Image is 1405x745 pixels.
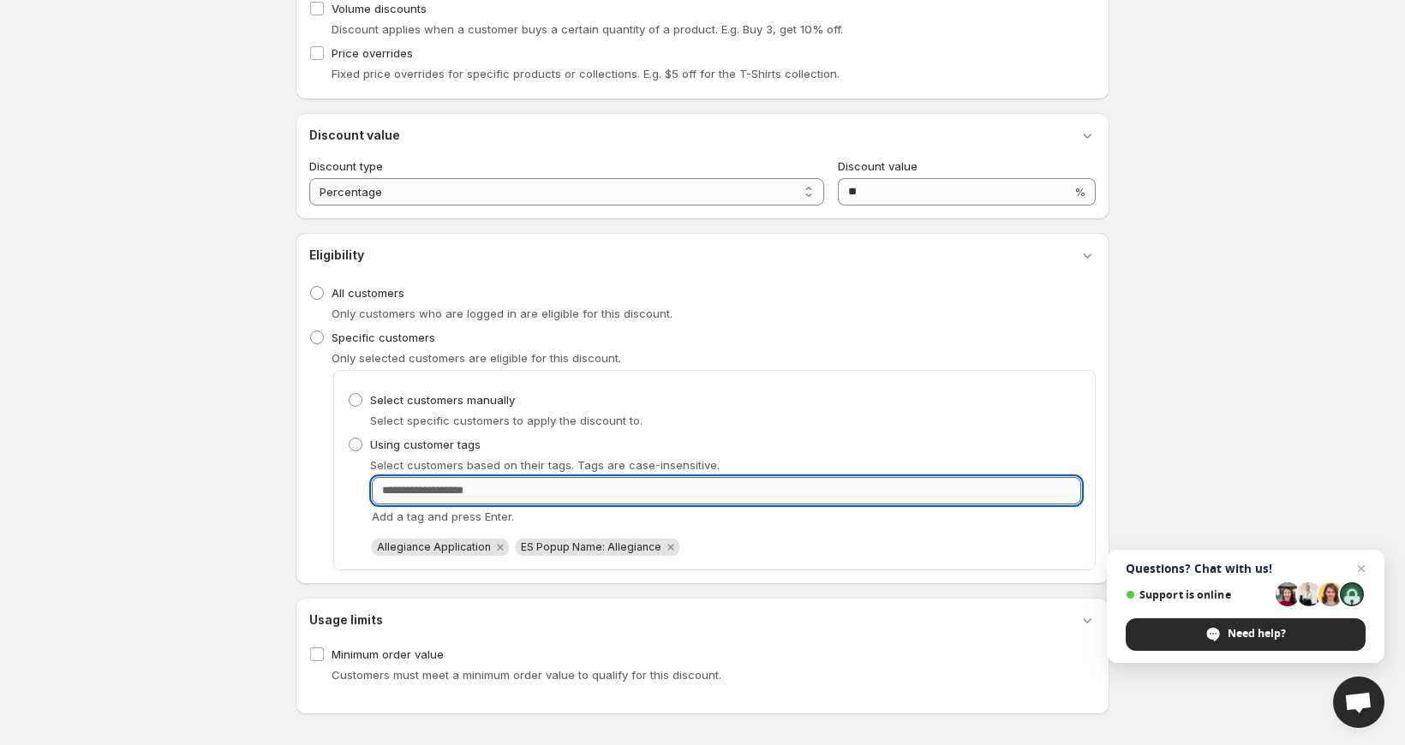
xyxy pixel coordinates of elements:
span: Fixed price overrides for specific products or collections. E.g. $5 off for the T-Shirts collection. [332,67,840,80]
span: Specific customers [332,331,435,344]
span: Minimum order value [332,647,444,661]
a: Open chat [1333,676,1384,728]
h3: Discount value [309,127,400,144]
span: Select specific customers to apply the discount to. [370,414,643,427]
span: Discount type [309,159,383,173]
button: Remove ES Popup Name: Allegiance [663,539,679,555]
span: Support is online [1126,588,1270,601]
span: Allegiance Application [377,540,491,553]
button: Remove Allegiance Application [493,539,508,555]
span: Need help? [1228,626,1286,641]
span: Discount value [838,159,918,173]
span: % [1074,185,1085,199]
h3: Usage limits [309,611,383,629]
span: Only selected customers are eligible for this discount. [332,351,621,365]
span: Select customers manually [370,393,515,407]
h3: Eligibility [309,247,364,264]
span: Add a tag and press Enter. [372,510,514,523]
span: Using customer tags [370,438,481,451]
span: Questions? Chat with us! [1126,562,1366,575]
span: Select customers based on their tags. Tags are case-insensitive. [370,458,720,472]
span: Volume discounts [332,2,427,15]
span: Only customers who are logged in are eligible for this discount. [332,307,673,320]
span: Need help? [1126,618,1366,651]
span: All customers [332,286,404,300]
span: Discount applies when a customer buys a certain quantity of a product. E.g. Buy 3, get 10% off. [332,22,843,36]
span: ES Popup Name: Allegiance [521,540,661,553]
span: Price overrides [332,46,413,60]
span: Customers must meet a minimum order value to qualify for this discount. [332,668,721,682]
